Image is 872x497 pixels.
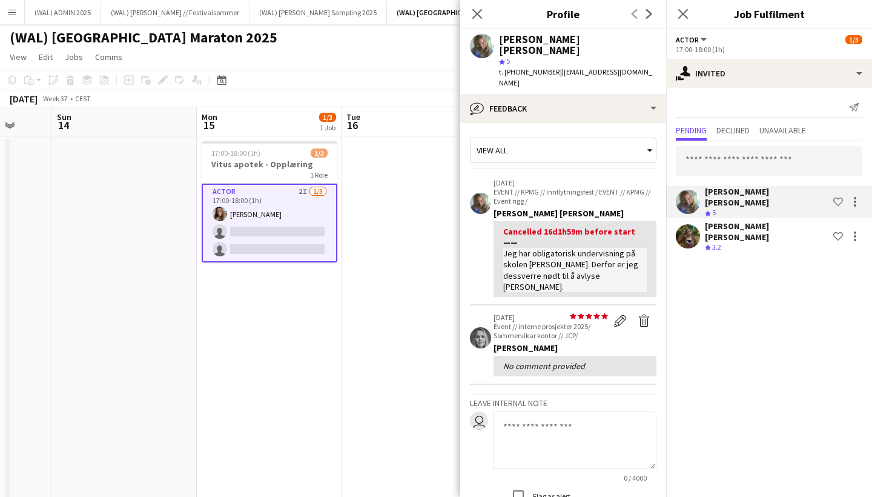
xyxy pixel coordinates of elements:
h3: Vitus apotek - Opplæring [202,159,337,170]
div: Jeg har obligatorisk undervisning på skolen [PERSON_NAME]. Derfor er jeg dessverre nødt til å avl... [503,248,647,292]
span: 0 / 4000 [614,473,656,482]
div: [PERSON_NAME] [494,342,656,353]
div: [DATE] [10,93,38,105]
h3: Leave internal note [470,398,656,409]
div: Feedback [460,94,666,123]
a: Jobs [60,49,88,65]
div: Invited [666,59,872,88]
div: [PERSON_NAME] [PERSON_NAME] [494,208,656,219]
app-job-card: 17:00-18:00 (1h)1/3Vitus apotek - Opplæring1 RoleActor2I1/317:00-18:00 (1h)[PERSON_NAME] [202,141,337,262]
div: 17:00-18:00 (1h) [676,45,862,54]
button: Actor [676,35,708,44]
button: (WAL) [GEOGRAPHIC_DATA] Maraton 2025 [387,1,539,24]
span: Edit [39,52,53,62]
span: Declined [716,126,750,135]
div: [PERSON_NAME] [PERSON_NAME] [705,221,828,242]
span: 1/3 [319,113,336,122]
button: (WAL) [PERSON_NAME] // Festivalsommer [101,1,249,24]
span: t. [PHONE_NUMBER] [499,67,562,76]
span: 1/3 [845,35,862,44]
button: (WAL) [PERSON_NAME] Sampling 2025 [249,1,387,24]
p: [DATE] [494,313,608,322]
span: | [EMAIL_ADDRESS][DOMAIN_NAME] [499,67,652,87]
div: 1 Job [320,123,335,132]
span: 17:00-18:00 (1h) [211,148,260,158]
span: 14 [55,118,71,132]
a: Edit [34,49,58,65]
span: Actor [676,35,699,44]
p: Event // interne prosjekter 2025/ Sommervikar kontor // JCP/ [494,322,608,340]
h1: (WAL) [GEOGRAPHIC_DATA] Maraton 2025 [10,28,277,47]
span: 5 [506,56,510,65]
a: View [5,49,31,65]
p: EVENT // KPMG // Innflytningsfest / EVENT // KPMG // Event rigg / [494,187,656,205]
span: Sun [57,112,71,122]
a: Comms [90,49,127,65]
span: 5 [712,208,716,217]
h3: Profile [460,6,666,22]
div: No comment provided [503,361,647,372]
span: Comms [95,52,122,62]
div: [PERSON_NAME] [PERSON_NAME] [499,34,656,56]
span: 1 Role [310,170,328,179]
span: 3.2 [712,242,721,252]
div: [PERSON_NAME] [PERSON_NAME] [705,186,828,208]
div: CEST [75,94,91,103]
span: Unavailable [759,126,806,135]
span: Week 37 [40,94,70,103]
span: Mon [202,112,217,122]
h3: Job Fulfilment [666,6,872,22]
span: 1/3 [311,148,328,158]
span: Tue [346,112,360,122]
span: View [10,52,27,62]
button: (WAL) ADMIN 2025 [25,1,101,24]
div: Cancelled 16d1h59m before start [503,226,647,248]
span: View all [477,145,507,156]
span: 16 [345,118,360,132]
span: Pending [676,126,707,135]
span: 15 [200,118,217,132]
p: [DATE] [494,178,656,187]
span: Jobs [65,52,83,62]
app-card-role: Actor2I1/317:00-18:00 (1h)[PERSON_NAME] [202,184,337,262]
